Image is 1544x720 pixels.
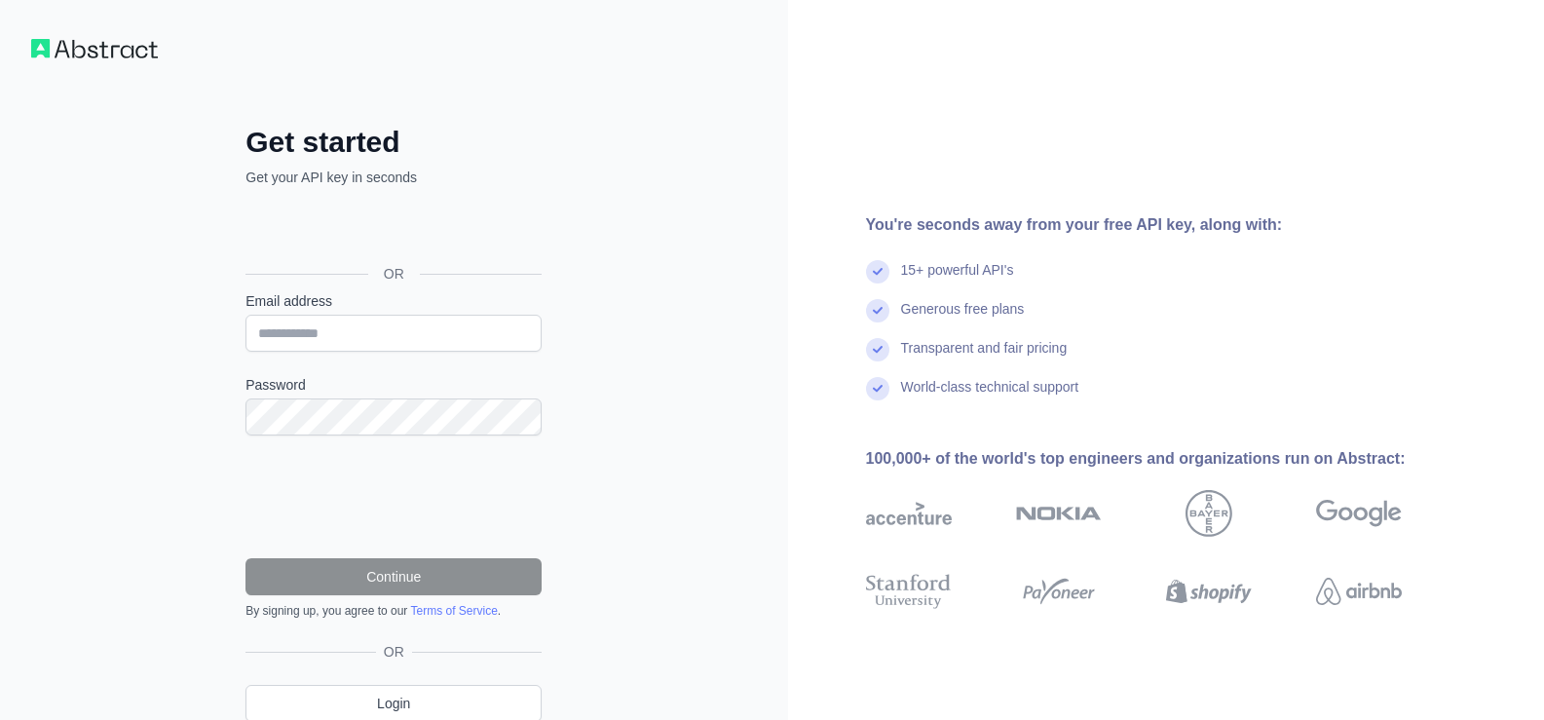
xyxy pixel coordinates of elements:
label: Email address [245,291,542,311]
span: OR [368,264,420,284]
img: accenture [866,490,952,537]
button: Continue [245,558,542,595]
img: check mark [866,299,889,322]
img: airbnb [1316,570,1402,613]
img: stanford university [866,570,952,613]
div: Transparent and fair pricing [901,338,1068,377]
img: google [1316,490,1402,537]
iframe: reCAPTCHA [245,459,542,535]
div: By signing up, you agree to our . [245,603,542,619]
img: check mark [866,377,889,400]
img: nokia [1016,490,1102,537]
div: 100,000+ of the world's top engineers and organizations run on Abstract: [866,447,1464,471]
h2: Get started [245,125,542,160]
img: check mark [866,338,889,361]
p: Get your API key in seconds [245,168,542,187]
img: bayer [1186,490,1232,537]
span: OR [376,642,412,662]
div: Generous free plans [901,299,1025,338]
div: 15+ powerful API's [901,260,1014,299]
img: payoneer [1016,570,1102,613]
div: You're seconds away from your free API key, along with: [866,213,1464,237]
iframe: Sign in with Google Button [236,208,547,251]
label: Password [245,375,542,395]
img: check mark [866,260,889,284]
img: shopify [1166,570,1252,613]
img: Workflow [31,39,158,58]
div: World-class technical support [901,377,1079,416]
a: Terms of Service [410,604,497,618]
